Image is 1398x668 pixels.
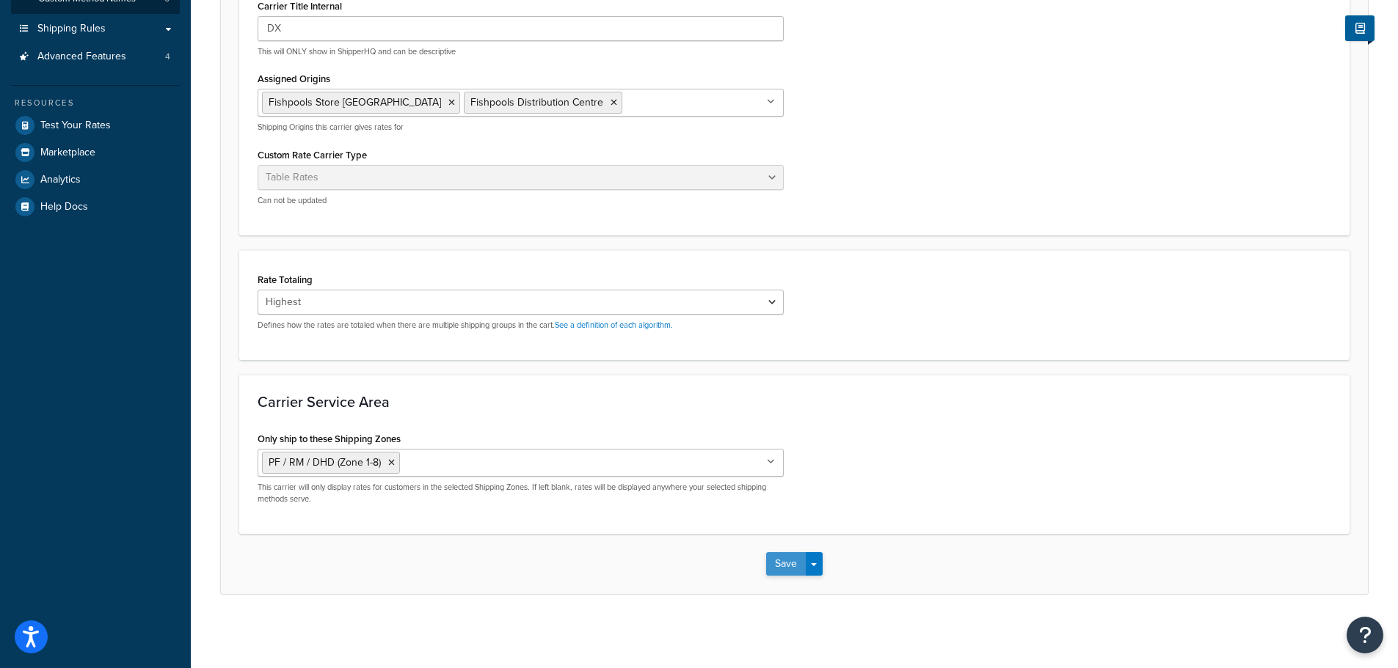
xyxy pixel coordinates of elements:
span: Fishpools Distribution Centre [470,95,603,110]
a: Analytics [11,166,180,193]
p: Defines how the rates are totaled when there are multiple shipping groups in the cart. [258,320,784,331]
a: Shipping Rules [11,15,180,43]
span: Fishpools Store [GEOGRAPHIC_DATA] [269,95,441,110]
label: Only ship to these Shipping Zones [258,433,401,444]
span: Shipping Rules [37,23,106,35]
span: Analytics [40,174,81,186]
h3: Carrier Service Area [258,394,1331,410]
span: Test Your Rates [40,120,111,132]
a: See a definition of each algorithm. [555,319,673,331]
span: Advanced Features [37,51,126,63]
label: Assigned Origins [258,73,330,84]
div: Resources [11,97,180,109]
p: This will ONLY show in ShipperHQ and can be descriptive [258,46,784,57]
button: Show Help Docs [1345,15,1375,41]
p: Can not be updated [258,195,784,206]
span: Marketplace [40,147,95,159]
span: 4 [165,51,170,63]
a: Marketplace [11,139,180,166]
p: Shipping Origins this carrier gives rates for [258,122,784,133]
button: Save [766,552,806,576]
label: Custom Rate Carrier Type [258,150,367,161]
li: Advanced Features [11,43,180,70]
a: Advanced Features4 [11,43,180,70]
span: PF / RM / DHD (Zone 1-8) [269,455,381,470]
a: Test Your Rates [11,112,180,139]
label: Carrier Title Internal [258,1,342,12]
button: Open Resource Center [1347,617,1383,653]
p: This carrier will only display rates for customers in the selected Shipping Zones. If left blank,... [258,482,784,504]
span: Help Docs [40,201,88,213]
a: Help Docs [11,194,180,220]
label: Rate Totaling [258,274,313,285]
